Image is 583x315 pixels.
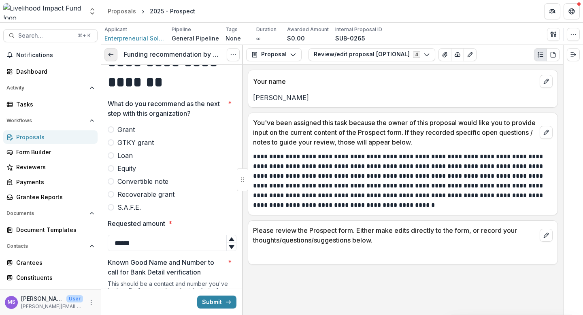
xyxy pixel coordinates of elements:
a: Constituents [3,271,98,284]
p: Requested amount [108,219,165,228]
button: PDF view [547,48,560,61]
nav: breadcrumb [104,5,198,17]
p: ∞ [256,34,260,43]
p: You've been assigned this task because the owner of this proposal would like you to provide input... [253,118,536,147]
div: 2025 - Prospect [150,7,195,15]
div: Grantee Reports [16,193,91,201]
span: Contacts [6,243,86,249]
a: Tasks [3,98,98,111]
button: Plaintext view [534,48,547,61]
span: Grant [117,125,135,134]
button: Proposal [246,48,302,61]
span: Workflows [6,118,86,123]
button: Open entity switcher [87,3,98,19]
a: Document Templates [3,223,98,236]
span: Loan [117,151,133,160]
p: Internal Proposal ID [335,26,382,33]
a: Communications [3,286,98,299]
span: Notifications [16,52,94,59]
button: Search... [3,29,98,42]
button: Open Documents [3,207,98,220]
p: SUB-0265 [335,34,365,43]
span: Activity [6,85,86,91]
p: User [66,295,83,302]
p: [PERSON_NAME] [253,93,553,102]
button: Notifications [3,49,98,62]
div: Proposals [108,7,136,15]
a: Grantees [3,256,98,269]
span: Recoverable grant [117,189,174,199]
span: Convertible note [117,177,168,186]
p: None [226,34,241,43]
h3: Funding recommendation by proposal owner [124,51,220,58]
a: Proposals [3,130,98,144]
span: Equity [117,164,136,173]
a: Grantee Reports [3,190,98,204]
div: Tasks [16,100,91,109]
p: Your name [253,77,536,86]
div: Dashboard [16,67,91,76]
p: Applicant [104,26,127,33]
button: Submit [197,296,236,309]
button: Partners [544,3,560,19]
p: General Pipeline [172,34,219,43]
div: Grantees [16,258,91,267]
img: Livelihood Impact Fund logo [3,3,83,19]
a: Dashboard [3,65,98,78]
button: Open Activity [3,81,98,94]
div: Proposals [16,133,91,141]
div: Reviewers [16,163,91,171]
div: Constituents [16,273,91,282]
span: S.A.F.E. [117,202,141,212]
a: Form Builder [3,145,98,159]
div: Monica Swai [8,300,15,305]
p: Known Good Name and Number to call for Bank Detail verification [108,258,225,277]
button: View Attached Files [438,48,451,61]
button: Get Help [564,3,580,19]
a: Proposals [104,5,139,17]
p: What do you recommend as the next step with this organization? [108,99,225,118]
button: edit [540,229,553,242]
div: Communications [16,288,91,297]
p: Pipeline [172,26,191,33]
p: Please review the Prospect form. Either make edits directly to the form, or record your thoughts/... [253,226,536,245]
button: edit [540,126,553,139]
button: Review/edit proposal [OPTIONAL]4 [309,48,435,61]
p: $0.00 [287,34,305,43]
button: Open Workflows [3,114,98,127]
a: Enterpreneurial Solutions Partners [104,34,165,43]
span: GTKY grant [117,138,154,147]
div: Form Builder [16,148,91,156]
p: Tags [226,26,238,33]
div: Document Templates [16,226,91,234]
button: Expand right [567,48,580,61]
span: Documents [6,211,86,216]
button: Open Contacts [3,240,98,253]
p: Awarded Amount [287,26,329,33]
div: Payments [16,178,91,186]
a: Payments [3,175,98,189]
span: Search... [18,32,73,39]
button: More [86,298,96,307]
button: edit [540,75,553,88]
button: Options [227,48,240,61]
p: [PERSON_NAME][EMAIL_ADDRESS][DOMAIN_NAME] [21,303,83,310]
a: Reviewers [3,160,98,174]
button: Edit as form [464,48,477,61]
p: Duration [256,26,277,33]
div: ⌘ + K [76,31,92,40]
p: [PERSON_NAME] [21,294,63,303]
